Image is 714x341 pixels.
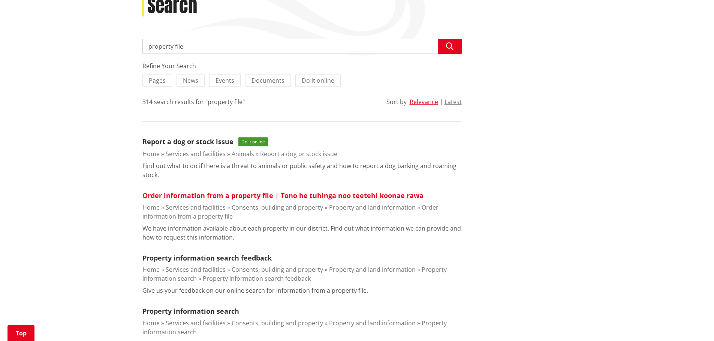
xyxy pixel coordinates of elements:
[232,203,323,211] a: Consents, building and property
[203,274,311,283] a: Property information search feedback
[142,203,160,211] a: Home
[238,137,268,146] span: Do it online
[166,150,226,158] a: Services and facilities
[166,319,226,327] a: Services and facilities
[232,319,323,327] a: Consents, building and property
[142,97,245,106] div: 314 search results for "property file"
[410,98,438,105] button: Relevance
[142,319,160,327] a: Home
[142,307,239,316] a: Property information search
[142,319,447,336] a: Property information search
[142,265,160,274] a: Home
[329,265,416,274] a: Property and land information
[251,76,284,85] span: Documents
[142,191,424,200] a: Order information from a property file | Tono he tuhinga noo teetehi koonae rawa
[232,150,254,158] a: Animals
[142,137,234,146] a: Report a dog or stock issue
[142,203,439,220] a: Order information from a property file
[142,61,462,70] div: Refine Your Search
[166,203,226,211] a: Services and facilities
[302,76,334,85] span: Do it online
[166,265,226,274] a: Services and facilities
[7,325,34,341] a: Top
[149,76,166,85] span: Pages
[260,150,337,158] a: Report a dog or stock issue
[142,224,462,242] p: We have information available about each property in our district. Find out what information we c...
[142,150,160,158] a: Home
[680,310,707,337] iframe: Messenger Launcher
[329,203,416,211] a: Property and land information
[329,319,416,327] a: Property and land information
[142,265,447,283] a: Property information search
[386,97,407,106] div: Sort by
[183,76,198,85] span: News
[445,98,462,105] button: Latest
[142,286,368,295] p: Give us your feedback on our online search for information from a property file.
[142,253,272,262] a: Property information search feedback
[216,76,234,85] span: Events
[142,161,462,179] p: Find out what to do if there is a threat to animals or public safety and how to report a dog bark...
[142,39,462,54] input: Search input
[232,265,323,274] a: Consents, building and property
